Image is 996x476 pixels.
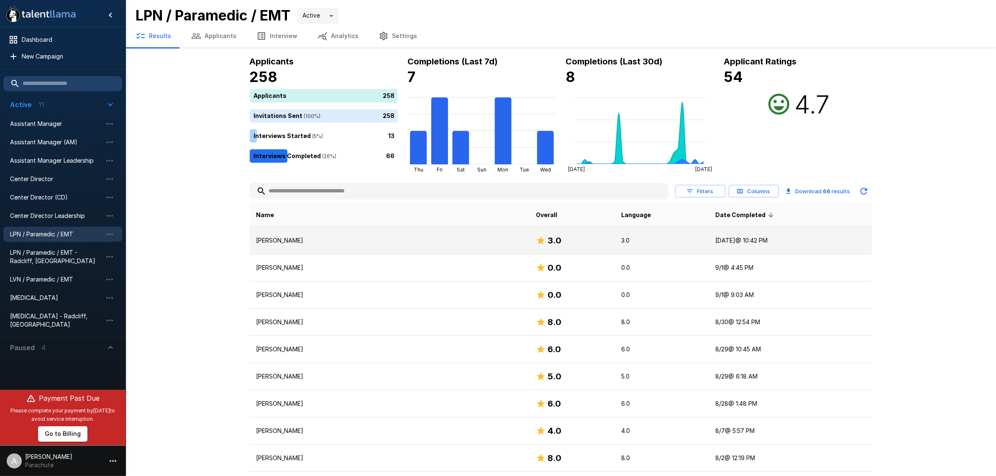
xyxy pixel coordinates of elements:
[307,24,369,48] button: Analytics
[566,56,663,67] b: Completions (Last 30d)
[709,254,872,282] td: 9/1 @ 4:45 PM
[621,454,702,462] p: 8.0
[568,166,585,172] tspan: [DATE]
[621,427,702,435] p: 4.0
[709,227,872,254] td: [DATE] @ 10:42 PM
[383,111,395,120] p: 258
[413,166,423,173] tspan: Thu
[621,291,702,299] p: 0.0
[181,24,246,48] button: Applicants
[520,166,529,173] tspan: Tue
[256,454,522,462] p: [PERSON_NAME]
[497,166,508,173] tspan: Mon
[383,91,395,100] p: 258
[621,210,651,220] span: Language
[621,236,702,245] p: 3.0
[256,399,522,408] p: [PERSON_NAME]
[548,397,561,410] h6: 6.0
[256,318,522,326] p: [PERSON_NAME]
[709,309,872,336] td: 8/30 @ 12:54 PM
[250,56,294,67] b: Applicants
[389,131,395,140] p: 13
[548,370,561,383] h6: 5.0
[540,166,550,173] tspan: Wed
[709,445,872,472] td: 8/2 @ 12:19 PM
[566,68,576,85] b: 8
[548,315,561,329] h6: 8.0
[695,166,712,172] tspan: [DATE]
[408,56,498,67] b: Completions (Last 7d)
[724,56,797,67] b: Applicant Ratings
[709,336,872,363] td: 8/29 @ 10:45 AM
[548,261,561,274] h6: 0.0
[548,288,561,302] h6: 0.0
[709,417,872,445] td: 8/7 @ 5:57 PM
[456,166,464,173] tspan: Sat
[548,424,561,438] h6: 4.0
[477,166,486,173] tspan: Sun
[136,7,290,24] b: LPN / Paramedic / EMT
[548,234,561,247] h6: 3.0
[256,372,522,381] p: [PERSON_NAME]
[621,345,702,353] p: 6.0
[548,451,561,465] h6: 8.0
[246,24,307,48] button: Interview
[256,264,522,272] p: [PERSON_NAME]
[621,399,702,408] p: 6.0
[724,68,743,85] b: 54
[256,427,522,435] p: [PERSON_NAME]
[675,185,725,198] button: Filters
[256,236,522,245] p: [PERSON_NAME]
[256,345,522,353] p: [PERSON_NAME]
[408,68,416,85] b: 7
[823,188,831,194] b: 66
[536,210,557,220] span: Overall
[715,210,776,220] span: Date Completed
[369,24,427,48] button: Settings
[855,183,872,200] button: Updated Today - 10:09 AM
[621,372,702,381] p: 5.0
[795,89,830,119] h2: 4.7
[387,151,395,160] p: 66
[621,318,702,326] p: 8.0
[548,343,561,356] h6: 6.0
[125,24,181,48] button: Results
[729,185,779,198] button: Columns
[256,291,522,299] p: [PERSON_NAME]
[297,8,339,24] div: Active
[256,210,274,220] span: Name
[782,183,854,200] button: Download 66 results
[709,282,872,309] td: 9/1 @ 9:03 AM
[250,68,278,85] b: 258
[709,363,872,390] td: 8/29 @ 6:18 AM
[709,390,872,417] td: 8/28 @ 1:48 PM
[621,264,702,272] p: 0.0
[436,166,442,173] tspan: Fri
